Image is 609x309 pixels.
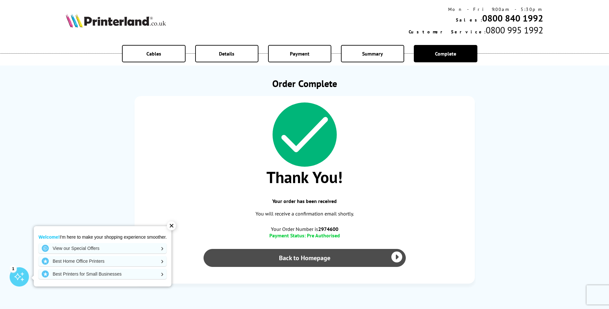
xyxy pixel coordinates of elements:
span: Your order has been received [141,198,468,204]
h1: Order Complete [135,77,475,90]
div: 1 [10,265,17,272]
span: Your Order Number is [141,226,468,232]
span: Payment [290,50,309,57]
span: Customer Service: [409,29,486,35]
a: View our Special Offers [39,243,167,253]
span: 0800 995 1992 [486,24,543,36]
span: Pre Authorised [307,232,340,239]
span: Cables [146,50,161,57]
span: Complete [435,50,456,57]
a: Back to Homepage [204,249,406,267]
span: Sales: [456,17,482,23]
div: Mon - Fri 9:00am - 5:30pm [409,6,543,12]
a: Best Printers for Small Businesses [39,269,167,279]
div: ✕ [167,221,176,230]
img: Printerland Logo [66,13,166,28]
p: I'm here to make your shopping experience smoother. [39,234,167,240]
b: 2974600 [318,226,338,232]
strong: Welcome! [39,234,60,240]
a: Best Home Office Printers [39,256,167,266]
p: You will receive a confirmation email shortly. [141,209,468,218]
span: Payment Status: [269,232,306,239]
span: Thank You! [141,167,468,188]
span: Summary [362,50,383,57]
a: 0800 840 1992 [482,12,543,24]
span: Details [219,50,234,57]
